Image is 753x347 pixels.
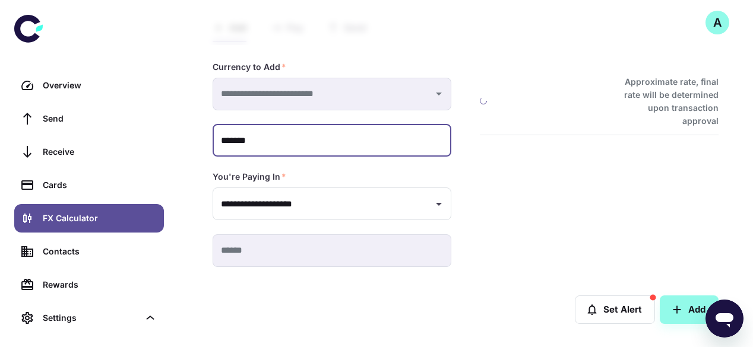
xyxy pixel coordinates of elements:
a: Receive [14,138,164,166]
div: FX Calculator [43,212,157,225]
div: Settings [43,311,139,324]
div: Contacts [43,245,157,258]
div: Overview [43,79,157,92]
div: Receive [43,145,157,158]
button: Open [431,196,447,212]
button: Add [660,295,719,324]
div: Rewards [43,278,157,291]
button: A [705,11,729,34]
div: Send [43,112,157,125]
label: Currency to Add [213,61,286,73]
label: You're Paying In [213,171,286,183]
div: Settings [14,304,164,332]
a: Contacts [14,237,164,266]
a: Overview [14,71,164,100]
a: FX Calculator [14,204,164,233]
h6: Approximate rate, final rate will be determined upon transaction approval [611,75,719,128]
a: Rewards [14,270,164,299]
div: Cards [43,179,157,192]
button: Set Alert [575,295,655,324]
a: Send [14,104,164,133]
a: Cards [14,171,164,199]
iframe: Button to launch messaging window [705,300,743,338]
